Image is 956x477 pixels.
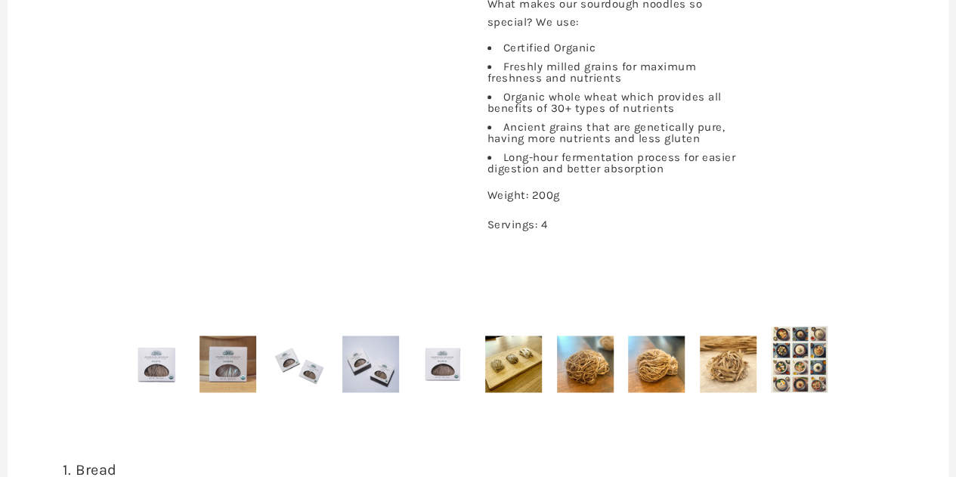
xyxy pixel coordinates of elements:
img: Organic Ancient Grain Sourdough Noodles [628,336,685,392]
img: Organic Ancient Grain Sourdough Noodles [771,326,828,392]
img: Organic Ancient Grain Sourdough Noodles [557,336,614,392]
img: Organic Ancient Grain Sourdough Noodles [271,336,328,392]
img: Organic Ancient Grain Sourdough Noodles [200,336,256,392]
img: Organic Ancient Grain Sourdough Noodles [414,336,471,392]
img: Organic Ancient Grain Sourdough Noodles [342,336,399,392]
img: Organic Ancient Grain Sourdough Noodles [128,336,185,392]
li: Long-hour fermentation process for easier digestion and better absorption [487,152,744,175]
img: Organic Ancient Grain Sourdough Noodles [700,336,756,392]
img: Organic Ancient Grain Sourdough Noodles [485,336,542,392]
li: Freshly milled grains for maximum freshness and nutrients [487,61,744,84]
li: Organic whole wheat which provides all benefits of 30+ types of nutrients [487,91,744,114]
p: Servings: 4 [487,215,744,234]
li: Certified Organic [487,42,744,54]
p: Weight: 200g [487,186,744,204]
li: Ancient grains that are genetically pure, having more nutrients and less gluten [487,122,744,144]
